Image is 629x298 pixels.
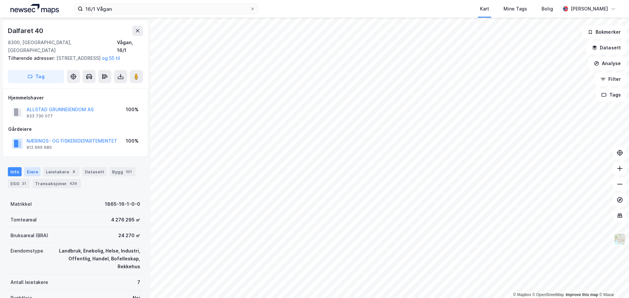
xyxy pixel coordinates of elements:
div: Matrikkel [10,200,32,208]
button: Analyse [588,57,626,70]
div: 7 [137,278,140,286]
div: Vågan, 16/1 [117,39,143,54]
div: Bygg [109,167,136,176]
div: Eiendomstype [10,247,43,255]
iframe: Chat Widget [596,267,629,298]
span: Tilhørende adresser: [8,55,56,61]
div: Gårdeiere [8,125,143,133]
div: 8300, [GEOGRAPHIC_DATA], [GEOGRAPHIC_DATA] [8,39,117,54]
div: Dalfaret 40 [8,26,45,36]
div: 1865-16-1-0-0 [105,200,140,208]
div: 933 730 077 [27,114,53,119]
div: Bolig [542,5,553,13]
div: Antall leietakere [10,278,48,286]
div: Tomteareal [10,216,37,224]
div: 21 [21,180,27,187]
div: 101 [124,168,133,175]
div: 4 276 295 ㎡ [111,216,140,224]
div: [STREET_ADDRESS] [8,54,138,62]
div: Leietakere [43,167,80,176]
div: Eiere [24,167,41,176]
div: Kontrollprogram for chat [596,267,629,298]
input: Søk på adresse, matrikkel, gårdeiere, leietakere eller personer [83,4,250,14]
div: [PERSON_NAME] [571,5,608,13]
div: 429 [68,180,78,187]
div: 8 [70,168,77,175]
div: Landbruk, Enebolig, Helse, Industri, Offentlig, Handel, Bofelleskap, Rekkehus [51,247,140,271]
div: ESG [8,179,30,188]
img: logo.a4113a55bc3d86da70a041830d287a7e.svg [10,4,59,14]
button: Filter [595,73,626,86]
div: 24 270 ㎡ [118,232,140,239]
div: Hjemmelshaver [8,94,143,102]
button: Tags [596,88,626,101]
a: Improve this map [566,292,598,297]
button: Datasett [586,41,626,54]
div: 100% [126,137,139,145]
div: 912 660 680 [27,145,52,150]
a: OpenStreetMap [532,292,564,297]
div: Datasett [82,167,107,176]
div: Mine Tags [504,5,527,13]
button: Bokmerker [582,26,626,39]
div: 100% [126,106,139,114]
button: Tag [8,70,64,83]
div: Kart [480,5,489,13]
div: Transaksjoner [32,179,81,188]
a: Mapbox [513,292,531,297]
div: Bruksareal (BRA) [10,232,48,239]
div: Info [8,167,22,176]
img: Z [614,233,626,245]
